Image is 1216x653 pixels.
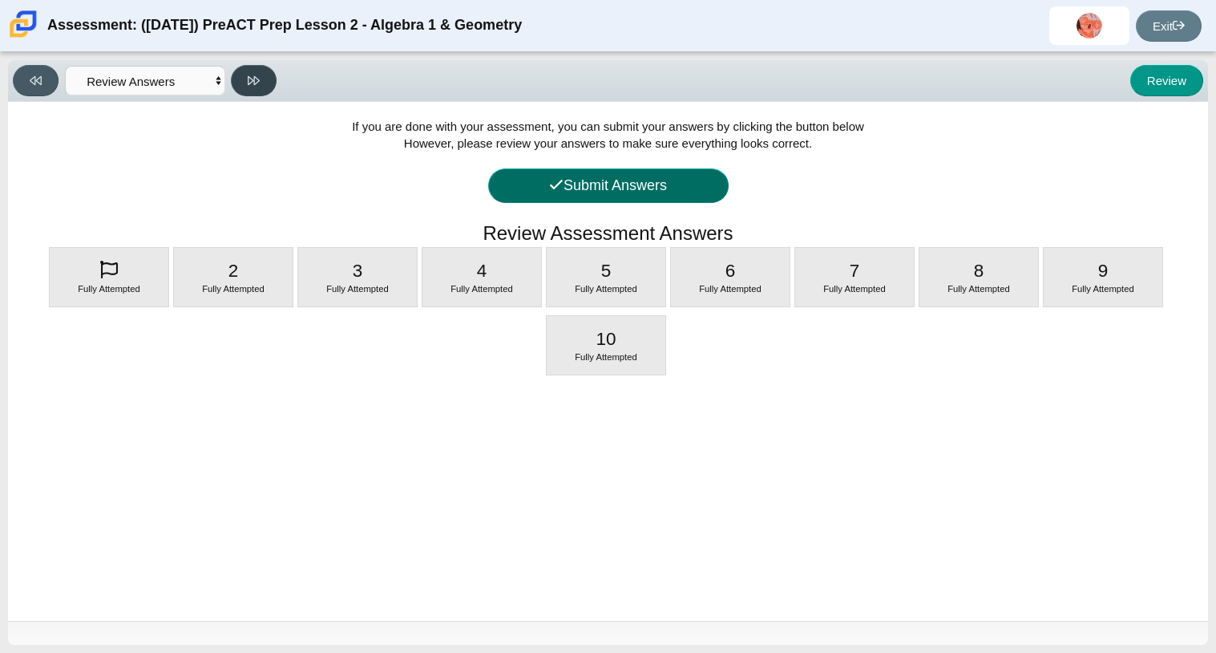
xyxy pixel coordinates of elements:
[725,261,736,281] span: 6
[488,168,729,203] button: Submit Answers
[850,261,860,281] span: 7
[6,7,40,41] img: Carmen School of Science & Technology
[6,30,40,43] a: Carmen School of Science & Technology
[228,261,239,281] span: 2
[477,261,487,281] span: 4
[78,284,140,294] span: Fully Attempted
[326,284,389,294] span: Fully Attempted
[575,284,637,294] span: Fully Attempted
[1130,65,1203,96] button: Review
[202,284,265,294] span: Fully Attempted
[947,284,1010,294] span: Fully Attempted
[353,261,363,281] span: 3
[699,284,762,294] span: Fully Attempted
[450,284,513,294] span: Fully Attempted
[575,352,637,362] span: Fully Attempted
[974,261,984,281] span: 8
[823,284,886,294] span: Fully Attempted
[1136,10,1202,42] a: Exit
[596,329,616,349] span: 10
[1077,13,1102,39] img: samari.banks.OKfZOs
[47,6,522,45] div: Assessment: ([DATE]) PreACT Prep Lesson 2 - Algebra 1 & Geometry
[352,120,864,150] span: If you are done with your assessment, you can submit your answers by clicking the button below Ho...
[483,220,733,247] h1: Review Assessment Answers
[1072,284,1134,294] span: Fully Attempted
[1098,261,1109,281] span: 9
[601,261,612,281] span: 5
